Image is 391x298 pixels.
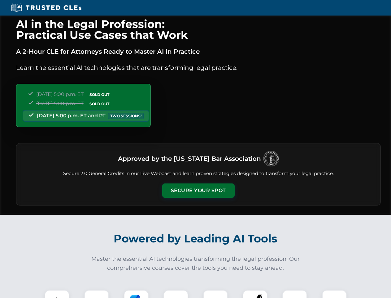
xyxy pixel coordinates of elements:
[162,183,235,198] button: Secure Your Spot
[16,63,381,73] p: Learn the essential AI technologies that are transforming legal practice.
[118,153,261,164] h3: Approved by the [US_STATE] Bar Association
[87,101,111,107] span: SOLD OUT
[9,3,83,12] img: Trusted CLEs
[16,19,381,40] h1: AI in the Legal Profession: Practical Use Cases that Work
[36,101,84,106] span: [DATE] 5:00 p.m. ET
[36,91,84,97] span: [DATE] 5:00 p.m. ET
[16,47,381,56] p: A 2-Hour CLE for Attorneys Ready to Master AI in Practice
[87,255,304,273] p: Master the essential AI technologies transforming the legal profession. Our comprehensive courses...
[87,91,111,98] span: SOLD OUT
[263,151,279,166] img: Logo
[24,228,367,250] h2: Powered by Leading AI Tools
[24,170,373,177] p: Secure 2.0 General Credits in our Live Webcast and learn proven strategies designed to transform ...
